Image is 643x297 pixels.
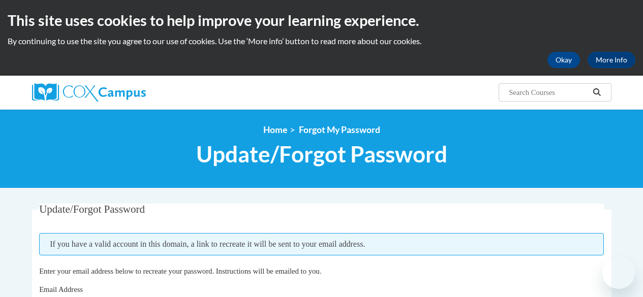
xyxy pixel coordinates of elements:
button: Okay [547,52,580,68]
span: Forgot My Password [299,124,380,135]
iframe: Button to launch messaging window [602,256,635,289]
a: Cox Campus [32,83,215,102]
h2: This site uses cookies to help improve your learning experience. [8,10,635,30]
span: Update/Forgot Password [196,141,447,168]
span: Update/Forgot Password [39,203,145,215]
input: Search Courses [508,86,589,98]
span: Enter your email address below to recreate your password. Instructions will be emailed to you. [39,267,321,275]
button: Search [589,86,604,98]
span: If you have a valid account in this domain, a link to recreate it will be sent to your email addr... [39,233,604,255]
span: Email Address [39,285,83,293]
a: More Info [588,52,635,68]
a: Home [263,124,287,135]
img: Cox Campus [32,83,146,102]
p: By continuing to use the site you agree to our use of cookies. Use the ‘More info’ button to read... [8,36,635,47]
